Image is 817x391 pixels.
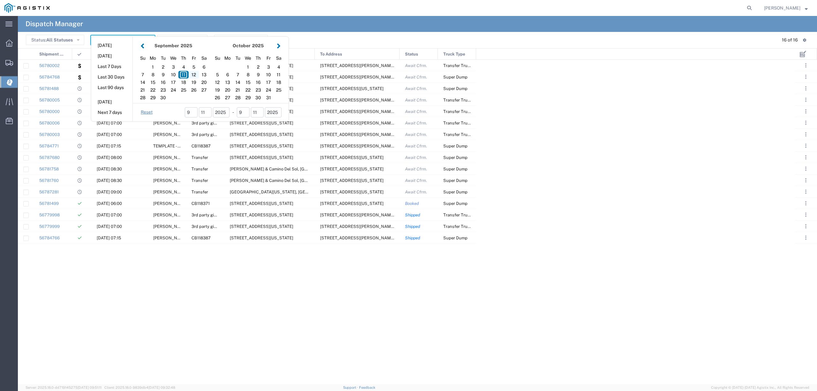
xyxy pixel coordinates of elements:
span: Await Cfrm. [405,75,427,79]
span: 09/11/2025, 07:00 [97,121,122,125]
a: 56780006 [39,121,60,125]
span: . . . [805,131,806,138]
span: . . . [805,234,806,242]
span: 2025 [181,43,192,48]
button: Saved Searches [157,35,207,45]
div: 11 [178,71,189,79]
span: Gene Scarbrough [153,213,188,217]
span: Await Cfrm. [405,178,427,183]
div: Thursday [178,53,189,63]
div: 15 [243,79,253,86]
a: 56781760 [39,178,59,183]
div: 21 [138,86,148,94]
button: ... [801,141,810,150]
div: 19 [212,86,222,94]
span: Shipped [405,224,420,229]
span: 09/11/2025, 07:00 [97,213,122,217]
div: Tuesday [233,53,243,63]
button: ... [801,118,810,127]
span: Await Cfrm. [405,144,427,148]
span: Await Cfrm. [405,190,427,194]
span: Transfer Truck [443,98,472,102]
div: 15 [148,79,158,86]
div: 12 [189,71,199,79]
span: Super Dump [443,144,468,148]
span: Shipped [405,236,420,240]
button: [PERSON_NAME] [764,4,808,12]
div: 30 [253,94,263,102]
span: CB118371 [191,201,210,206]
div: 25 [274,86,284,94]
div: 17 [263,79,274,86]
span: Transfer Truck [443,63,472,68]
a: 56779999 [39,224,60,229]
span: Transfer Truck [443,132,472,137]
input: dd [251,107,264,117]
div: 29 [148,94,158,102]
span: . . . [805,154,806,161]
div: 7 [233,71,243,79]
div: 5 [212,71,222,79]
span: 176 Lozanos Rd,, New Castle, California, United States [320,63,418,68]
strong: September [154,43,179,48]
div: 2 [253,63,263,71]
div: 14 [138,79,148,86]
span: Raj Gill [153,121,188,125]
strong: October [233,43,251,48]
div: 26 [189,86,199,94]
span: Await Cfrm. [405,63,427,68]
span: 176 Lozanos Rd,, New Castle, California, United States [320,98,418,102]
span: 4200 Cincinatti Ave, Rocklin, California, 95765, United States [230,132,293,137]
span: Transfer Truck [443,224,472,229]
span: Await Cfrm. [405,86,427,91]
span: Transfer Truck [443,109,472,114]
a: 56781488 [39,86,59,91]
span: Copyright © [DATE]-[DATE] Agistix Inc., All Rights Reserved [711,385,809,390]
span: Booked [405,201,419,206]
div: Wednesday [243,53,253,63]
button: ... [801,187,810,196]
img: logo [4,3,50,13]
span: 09/11/2025, 07:00 [97,132,122,137]
input: mm [237,107,250,117]
button: ... [801,95,810,104]
span: . . . [805,119,806,127]
div: 20 [199,79,209,86]
button: [DATE] [91,51,132,61]
span: 780 Diamond Ave, Red Bluff, California, 96080, United States [230,236,293,240]
div: 19 [189,79,199,86]
span: Pacheco & Camino Del Sol, Bakersfield, California, United States [230,167,413,171]
div: 3 [263,63,274,71]
div: 18 [274,79,284,86]
input: dd [199,107,212,117]
span: 176 Lozanos Rd,, New Castle, California, United States [320,224,418,229]
div: 4 [274,63,284,71]
button: [DATE] [91,41,132,50]
button: ... [801,210,810,219]
span: Shipped [405,213,420,217]
button: ... [801,176,810,185]
button: ... [801,153,810,162]
button: [DATE] [91,97,132,107]
div: 11 [274,71,284,79]
button: ... [801,61,810,70]
span: . . . [805,165,806,173]
span: Transfer [191,190,208,194]
span: 09/11/2025, 09:00 [97,190,122,194]
span: . . . [805,96,806,104]
span: 09/11/2025, 08:30 [97,178,122,183]
div: 28 [233,94,243,102]
span: 2025 [252,43,264,48]
span: 2401 Coffee Rd, Bakersfield, California, 93308, United States [320,178,384,183]
span: [DATE] 09:32:48 [148,386,175,389]
span: Transfer [191,178,208,183]
button: ... [801,233,810,242]
span: 09/11/2025, 07:00 [97,224,122,229]
div: 16 [253,79,263,86]
span: Transfer Truck [443,121,472,125]
span: Await Cfrm. [405,98,427,102]
span: Ramandeep Singh [153,132,188,137]
div: 23 [253,86,263,94]
span: Await Cfrm. [405,132,427,137]
span: 4165 E Childs Ave, Merced, California, 95341, United States [320,155,384,160]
